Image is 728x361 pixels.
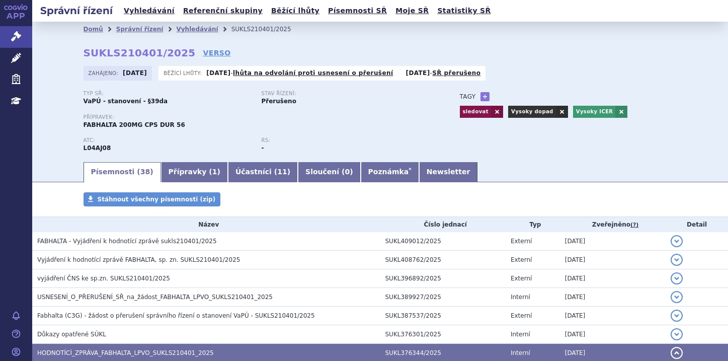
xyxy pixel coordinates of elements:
[176,26,218,33] a: Vyhledávání
[671,272,683,284] button: detail
[419,162,478,182] a: Newsletter
[480,92,490,101] a: +
[460,106,491,118] a: sledovat
[262,137,430,143] p: RS:
[84,26,103,33] a: Domů
[84,98,168,105] strong: VaPÚ - stanovení - §39da
[380,288,506,307] td: SUKL389927/2025
[84,121,185,128] span: FABHALTA 200MG CPS DUR 56
[277,168,287,176] span: 11
[116,26,164,33] a: Správní řízení
[511,256,532,263] span: Externí
[37,275,170,282] span: vyjádření ČNS ke sp.zn. SUKLS210401/2025
[203,48,230,58] a: VERSO
[84,145,111,152] strong: IPTAKOPAN
[380,232,506,251] td: SUKL409012/2025
[511,349,530,356] span: Interní
[434,4,494,18] a: Statistiky SŘ
[406,69,430,77] strong: [DATE]
[380,307,506,325] td: SUKL387537/2025
[206,69,393,77] p: -
[560,217,666,232] th: Zveřejněno
[233,69,393,77] a: lhůta na odvolání proti usnesení o přerušení
[32,4,121,18] h2: Správní řízení
[560,232,666,251] td: [DATE]
[164,69,204,77] span: Běžící lhůty:
[298,162,360,182] a: Sloučení (0)
[206,69,230,77] strong: [DATE]
[508,106,556,118] a: Vysoky dopad
[228,162,298,182] a: Účastníci (11)
[380,217,506,232] th: Číslo jednací
[262,91,430,97] p: Stav řízení:
[380,325,506,344] td: SUKL376301/2025
[84,114,440,120] p: Přípravek:
[84,91,252,97] p: Typ SŘ:
[84,192,221,206] a: Stáhnout všechny písemnosti (zip)
[511,331,530,338] span: Interní
[511,238,532,245] span: Externí
[231,22,304,37] li: SUKLS210401/2025
[345,168,350,176] span: 0
[380,269,506,288] td: SUKL396892/2025
[671,254,683,266] button: detail
[671,235,683,247] button: detail
[666,217,728,232] th: Detail
[37,238,217,245] span: FABHALTA - Vyjádření k hodnotící zprávě sukls210401/2025
[84,47,196,59] strong: SUKLS210401/2025
[361,162,419,182] a: Poznámka*
[140,168,150,176] span: 38
[180,4,266,18] a: Referenční skupiny
[84,137,252,143] p: ATC:
[671,347,683,359] button: detail
[123,69,147,77] strong: [DATE]
[37,349,214,356] span: HODNOTÍCÍ_ZPRÁVA_FABHALTA_LPVO_SUKLS210401_2025
[560,325,666,344] td: [DATE]
[560,307,666,325] td: [DATE]
[511,294,530,301] span: Interní
[380,251,506,269] td: SUKL408762/2025
[37,294,273,301] span: USNESENÍ_O_PŘERUŠENÍ_SŘ_na_žádost_FABHALTA_LPVO_SUKLS210401_2025
[392,4,432,18] a: Moje SŘ
[262,98,296,105] strong: Přerušeno
[262,145,264,152] strong: -
[406,69,481,77] p: -
[84,162,161,182] a: Písemnosti (38)
[573,106,616,118] a: Vysoky ICER
[37,312,315,319] span: Fabhalta (C3G) - žádost o přerušení správního řízení o stanovení VaPÚ - SUKLS210401/2025
[671,291,683,303] button: detail
[560,251,666,269] td: [DATE]
[32,217,380,232] th: Název
[89,69,120,77] span: Zahájeno:
[325,4,390,18] a: Písemnosti SŘ
[560,269,666,288] td: [DATE]
[560,288,666,307] td: [DATE]
[98,196,216,203] span: Stáhnout všechny písemnosti (zip)
[460,91,476,103] h3: Tagy
[432,69,480,77] a: SŘ přerušeno
[511,312,532,319] span: Externí
[506,217,560,232] th: Typ
[37,256,240,263] span: Vyjádření k hodnotící zprávě FABHALTA, sp. zn. SUKLS210401/2025
[37,331,106,338] span: Důkazy opatřené SÚKL
[121,4,178,18] a: Vyhledávání
[511,275,532,282] span: Externí
[212,168,217,176] span: 1
[161,162,228,182] a: Přípravky (1)
[671,310,683,322] button: detail
[268,4,322,18] a: Běžící lhůty
[630,222,638,229] abbr: (?)
[671,328,683,340] button: detail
